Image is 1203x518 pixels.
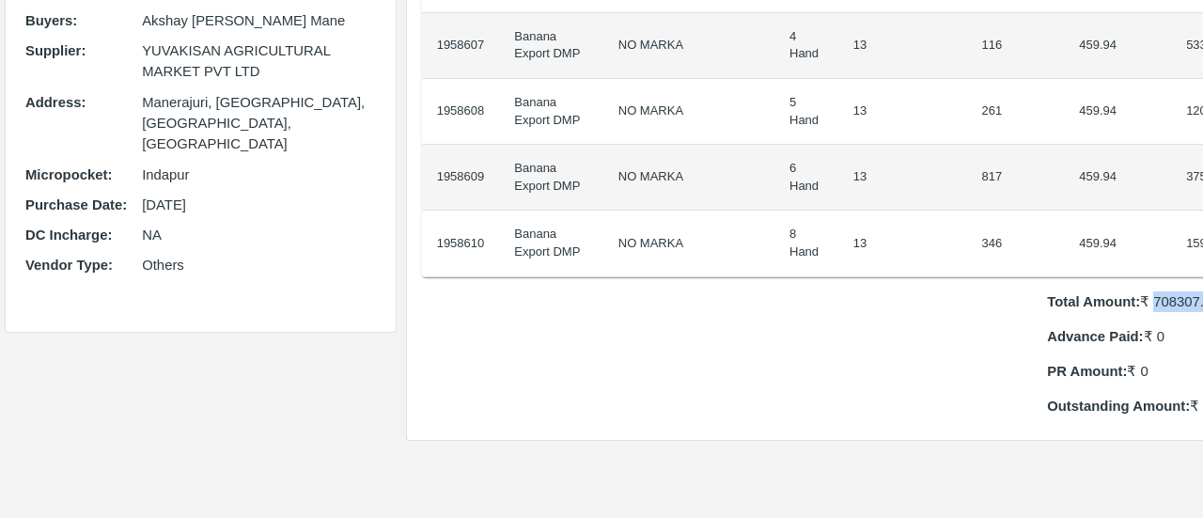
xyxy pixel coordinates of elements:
td: 459.94 [1064,211,1171,276]
td: Banana Export DMP [499,211,602,276]
td: 116 [967,13,1065,79]
td: 13 [838,79,967,145]
td: 1958607 [422,13,500,79]
td: NO MARKA [603,13,774,79]
b: Total Amount: [1047,294,1140,309]
td: 346 [967,211,1065,276]
p: YUVAKISAN AGRICULTURAL MARKET PVT LTD [142,40,375,83]
p: [DATE] [142,195,375,215]
td: 13 [838,13,967,79]
td: 459.94 [1064,13,1171,79]
b: Buyers : [25,13,77,28]
b: Advance Paid: [1047,329,1143,344]
b: Micropocket : [25,167,112,182]
td: Banana Export DMP [499,13,602,79]
td: 13 [838,211,967,276]
p: Akshay [PERSON_NAME] Mane [142,10,375,31]
b: Vendor Type : [25,258,113,273]
p: Others [142,255,375,275]
b: Purchase Date : [25,197,127,212]
td: Banana Export DMP [499,145,602,211]
td: NO MARKA [603,79,774,145]
td: 5 Hand [774,79,838,145]
b: Supplier : [25,43,86,58]
td: 1958609 [422,145,500,211]
td: 1958608 [422,79,500,145]
td: 459.94 [1064,79,1171,145]
td: 6 Hand [774,145,838,211]
b: Address : [25,95,86,110]
td: 1958610 [422,211,500,276]
b: DC Incharge : [25,228,112,243]
td: 13 [838,145,967,211]
td: Banana Export DMP [499,79,602,145]
td: 4 Hand [774,13,838,79]
td: 459.94 [1064,145,1171,211]
td: NO MARKA [603,145,774,211]
td: 261 [967,79,1065,145]
p: Indapur [142,165,375,185]
p: NA [142,225,375,245]
td: 8 Hand [774,211,838,276]
b: PR Amount: [1047,364,1127,379]
td: NO MARKA [603,211,774,276]
p: Manerajuri, [GEOGRAPHIC_DATA], [GEOGRAPHIC_DATA], [GEOGRAPHIC_DATA] [142,92,375,155]
b: Outstanding Amount: [1047,399,1190,414]
td: 817 [967,145,1065,211]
